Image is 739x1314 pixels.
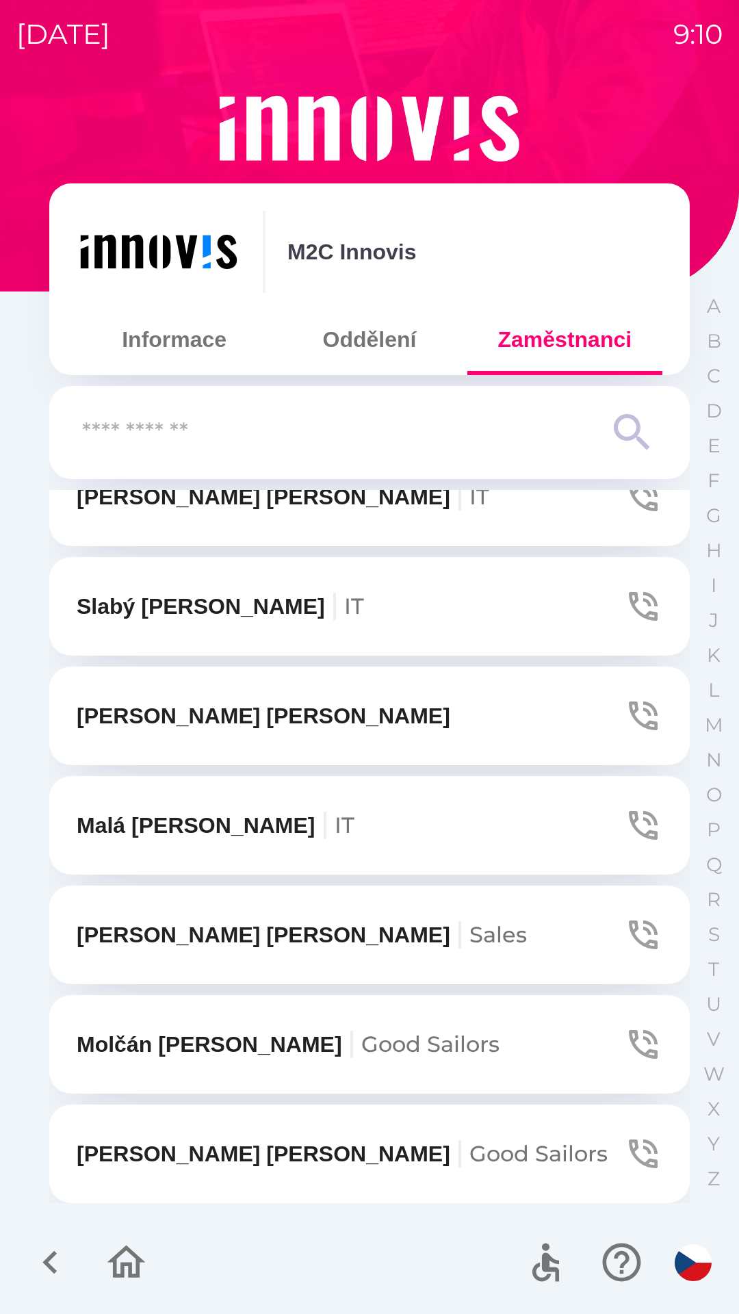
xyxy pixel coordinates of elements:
[77,480,489,513] p: [PERSON_NAME] [PERSON_NAME]
[469,483,489,510] span: IT
[77,315,272,364] button: Informace
[467,315,662,364] button: Zaměstnanci
[673,14,723,55] p: 9:10
[49,886,690,984] button: [PERSON_NAME] [PERSON_NAME]Sales
[77,590,364,623] p: Slabý [PERSON_NAME]
[77,699,450,732] p: [PERSON_NAME] [PERSON_NAME]
[49,667,690,765] button: [PERSON_NAME] [PERSON_NAME]
[287,235,416,268] p: M2C Innovis
[77,1028,500,1061] p: Molčán [PERSON_NAME]
[469,1140,608,1167] span: Good Sailors
[675,1244,712,1281] img: cs flag
[49,995,690,1094] button: Molčán [PERSON_NAME]Good Sailors
[49,557,690,656] button: Slabý [PERSON_NAME]IT
[77,809,354,842] p: Malá [PERSON_NAME]
[16,14,110,55] p: [DATE]
[77,918,527,951] p: [PERSON_NAME] [PERSON_NAME]
[344,593,364,619] span: IT
[77,1137,608,1170] p: [PERSON_NAME] [PERSON_NAME]
[49,96,690,162] img: Logo
[469,921,527,948] span: Sales
[272,315,467,364] button: Oddělení
[49,448,690,546] button: [PERSON_NAME] [PERSON_NAME]IT
[77,211,241,293] img: ef454dd6-c04b-4b09-86fc-253a1223f7b7.png
[49,1105,690,1203] button: [PERSON_NAME] [PERSON_NAME]Good Sailors
[361,1031,500,1057] span: Good Sailors
[335,812,354,838] span: IT
[49,776,690,875] button: Malá [PERSON_NAME]IT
